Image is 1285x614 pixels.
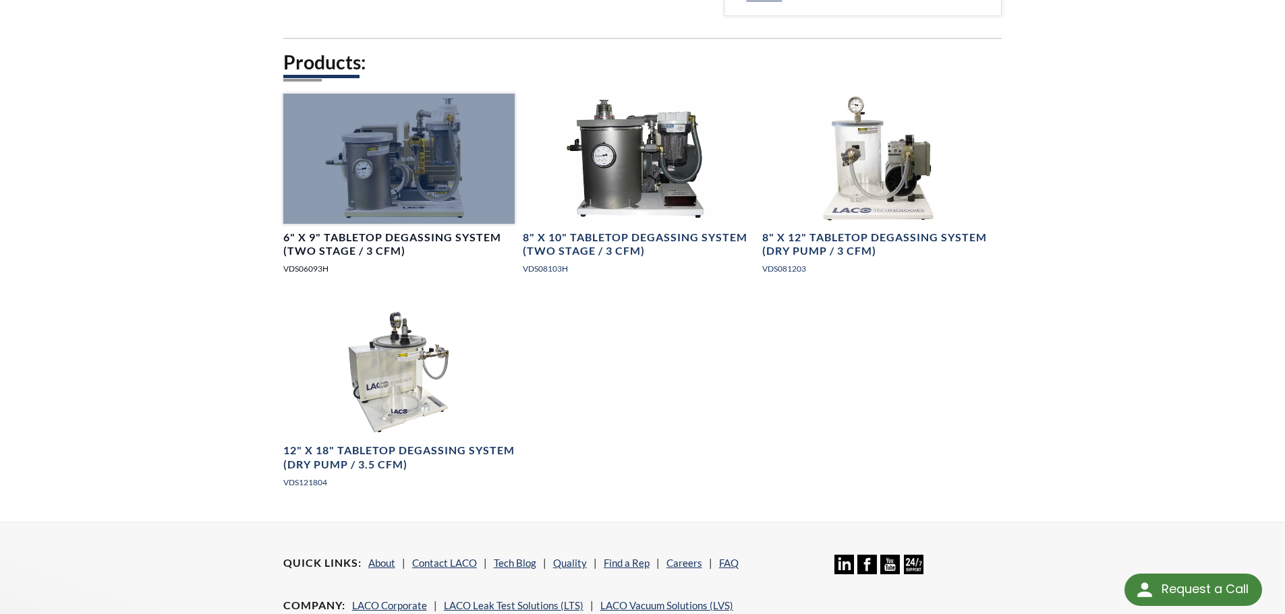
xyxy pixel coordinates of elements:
a: 24/7 Support [904,564,923,576]
a: LACO Leak Test Solutions (LTS) [444,599,583,611]
h4: Company [283,598,345,613]
img: round button [1134,579,1155,601]
h4: 6" X 9" Tabletop Degassing System (Two Stage / 3 CFM) [283,231,515,259]
a: LACO Corporate [352,599,427,611]
h2: Products: [283,50,1002,75]
a: Contact LACO [412,557,477,569]
a: FAQ [719,557,739,569]
a: Degassing System Package image8" X 10" Tabletop Degassing System (Two Stage / 3 CFM)VDS08103H [523,94,754,286]
h4: 12" X 18" Tabletop Degassing System (Dry Pump / 3.5 CFM) [283,443,515,472]
p: VDS121804 [283,476,515,489]
p: VDS08103H [523,262,754,275]
img: 24/7 Support Icon [904,555,923,574]
a: Find a Rep [604,557,650,569]
p: VDS06093H [283,262,515,275]
div: Request a Call [1124,574,1262,606]
p: VDS081203 [762,262,994,275]
a: LACO Vacuum Solutions (LVS) [600,599,733,611]
a: Careers [666,557,702,569]
h4: Quick Links [283,556,362,570]
h4: 8" X 10" Tabletop Degassing System (Two Stage / 3 CFM) [523,231,754,259]
a: Quality [553,557,587,569]
a: Tabletop Degas System image8" X 12" Tabletop Degassing System (Dry Pump / 3 CFM)VDS081203 [762,94,994,286]
a: LACO standard tabletop vacuum degassing system, angled view12" X 18" Tabletop Degassing System (D... [283,307,515,499]
h4: 8" X 12" Tabletop Degassing System (Dry Pump / 3 CFM) [762,231,994,259]
a: Tech Blog [494,557,536,569]
a: About [368,557,395,569]
div: Request a Call [1162,574,1249,605]
a: Tabletop Degassing System image6" X 9" Tabletop Degassing System (Two Stage / 3 CFM)VDS06093H [283,94,515,286]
